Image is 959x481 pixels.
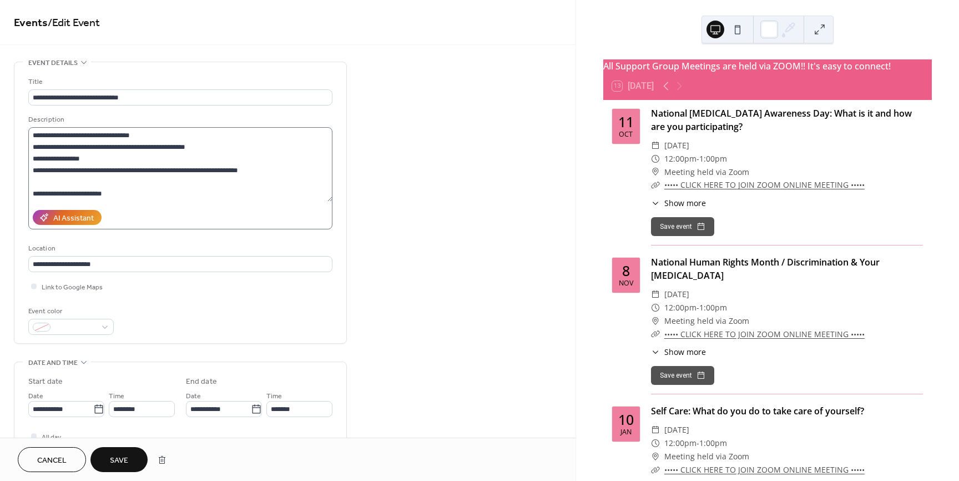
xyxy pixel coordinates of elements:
[699,437,727,450] span: 1:00pm
[42,282,103,293] span: Link to Google Maps
[28,376,63,388] div: Start date
[699,301,727,314] span: 1:00pm
[33,210,102,225] button: AI Assistant
[37,455,67,467] span: Cancel
[664,179,865,190] a: ••••• CLICK HERE TO JOIN ZOOM ONLINE MEETING •••••
[664,346,706,358] span: Show more
[651,256,880,282] a: National Human Rights Month / Discrimination & Your [MEDICAL_DATA]
[664,288,689,301] span: [DATE]
[651,139,660,152] div: ​
[651,152,660,166] div: ​
[18,447,86,472] button: Cancel
[664,437,696,450] span: 12:00pm
[90,447,148,472] button: Save
[651,288,660,301] div: ​
[651,450,660,463] div: ​
[651,107,912,133] a: National [MEDICAL_DATA] Awareness Day: What is it and how are you participating?
[622,264,630,278] div: 8
[651,197,706,209] button: ​Show more
[651,166,660,179] div: ​
[651,314,660,328] div: ​
[618,413,634,427] div: 10
[109,390,124,402] span: Time
[651,178,660,192] div: ​
[110,455,128,467] span: Save
[651,366,714,385] button: Save event
[651,301,660,314] div: ​
[266,390,282,402] span: Time
[28,243,330,254] div: Location
[620,429,632,436] div: Jan
[186,390,201,402] span: Date
[28,390,43,402] span: Date
[664,329,865,339] a: ••••• CLICK HERE TO JOIN ZOOM ONLINE MEETING •••••
[664,314,749,328] span: Meeting held via Zoom
[186,376,217,388] div: End date
[664,197,706,209] span: Show more
[651,463,660,477] div: ​
[664,152,696,166] span: 12:00pm
[664,423,689,437] span: [DATE]
[699,152,727,166] span: 1:00pm
[696,437,699,450] span: -
[696,152,699,166] span: -
[651,405,864,417] a: Self Care: What do you do to take care of yourself?
[664,301,696,314] span: 12:00pm
[664,464,865,475] a: ••••• CLICK HERE TO JOIN ZOOM ONLINE MEETING •••••
[664,166,749,179] span: Meeting held via Zoom
[651,328,660,341] div: ​
[651,423,660,437] div: ​
[651,437,660,450] div: ​
[651,197,660,209] div: ​
[53,213,94,224] div: AI Assistant
[28,76,330,88] div: Title
[664,450,749,463] span: Meeting held via Zoom
[619,280,633,287] div: Nov
[42,432,61,443] span: All day
[696,301,699,314] span: -
[664,139,689,152] span: [DATE]
[28,114,330,126] div: Description
[48,12,100,34] span: / Edit Event
[603,59,932,73] div: All Support Group Meetings are held via ZOOM!! It's easy to connect!
[28,357,78,369] span: Date and time
[618,115,634,129] div: 11
[28,57,78,69] span: Event details
[14,12,48,34] a: Events
[651,346,660,358] div: ​
[651,217,714,236] button: Save event
[619,131,633,138] div: Oct
[28,305,112,317] div: Event color
[651,346,706,358] button: ​Show more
